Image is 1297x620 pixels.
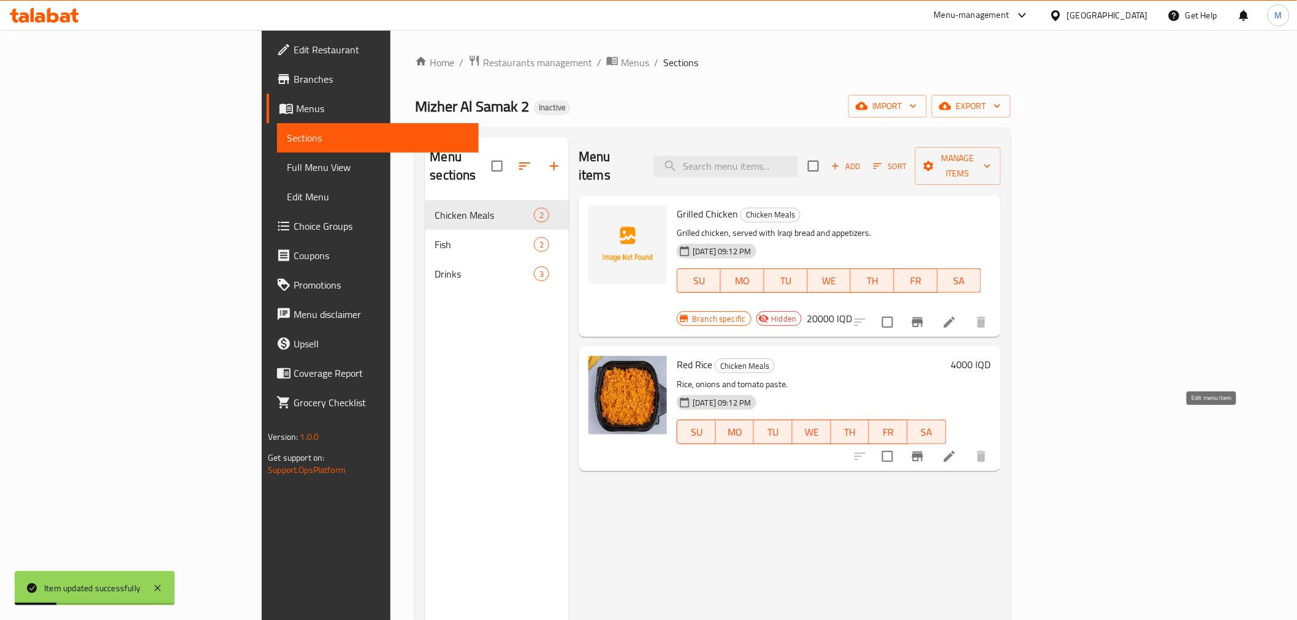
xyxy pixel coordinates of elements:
p: Grilled chicken, served with Iraqi bread and appetizers. [677,225,981,241]
span: Restaurants management [483,55,592,70]
button: TH [851,268,894,293]
span: Get support on: [268,450,324,466]
div: Chicken Meals [435,208,534,222]
button: WE [793,420,831,444]
h6: 20000 IQD [807,310,852,327]
button: FR [869,420,908,444]
span: Red Rice [677,355,712,374]
span: Version: [268,429,298,445]
li: / [654,55,658,70]
div: Item updated successfully [44,581,140,595]
button: Manage items [915,147,1001,185]
div: items [534,237,549,252]
span: Inactive [534,102,571,113]
span: export [941,99,1001,114]
span: MO [726,272,759,290]
button: TH [831,420,870,444]
p: Rice, onions and tomato paste. [677,377,946,392]
span: Select to update [875,309,900,335]
span: Menus [621,55,649,70]
span: Chicken Meals [715,359,774,373]
a: Edit Menu [277,182,478,211]
button: TU [764,268,808,293]
li: / [597,55,601,70]
nav: breadcrumb [415,55,1010,70]
button: Sort [870,157,910,176]
span: Select section [801,153,826,179]
button: delete [967,308,996,337]
button: SU [677,420,716,444]
a: Sections [277,123,478,153]
button: SA [908,420,946,444]
a: Edit menu item [942,315,957,330]
div: Menu-management [934,8,1010,23]
span: TH [836,423,865,441]
div: Inactive [534,100,571,115]
div: Drinks3 [425,259,569,289]
span: SU [682,423,711,441]
a: Menu disclaimer [267,300,478,329]
span: Sort [873,159,907,173]
button: Add section [539,151,569,181]
span: Grilled Chicken [677,205,738,223]
a: Choice Groups [267,211,478,241]
span: MO [721,423,750,441]
span: 1.0.0 [300,429,319,445]
button: Branch-specific-item [903,308,932,337]
span: SA [943,272,976,290]
span: Hidden [767,313,802,325]
a: Menus [267,94,478,123]
div: Fish2 [425,230,569,259]
span: Fish [435,237,534,252]
span: Choice Groups [294,219,468,233]
span: Branch specific [687,313,750,325]
div: items [534,208,549,222]
span: Sections [663,55,698,70]
a: Promotions [267,270,478,300]
span: Branches [294,72,468,86]
button: export [932,95,1011,118]
span: Upsell [294,336,468,351]
span: Coupons [294,248,468,263]
span: M [1275,9,1282,22]
a: Coupons [267,241,478,270]
span: Grocery Checklist [294,395,468,410]
span: 3 [534,268,549,280]
span: TU [769,272,803,290]
span: Select all sections [484,153,510,179]
span: FR [874,423,903,441]
nav: Menu sections [425,195,569,293]
button: MO [716,420,755,444]
span: Add [829,159,862,173]
button: FR [894,268,938,293]
button: TU [754,420,793,444]
img: Red Rice [588,356,667,434]
span: WE [797,423,826,441]
div: Chicken Meals [715,358,775,373]
span: Coverage Report [294,366,468,380]
span: Sections [287,130,468,145]
a: Restaurants management [468,55,592,70]
button: SA [938,268,981,293]
span: Drinks [435,267,534,281]
div: items [534,267,549,281]
span: Full Menu View [287,160,468,175]
span: WE [813,272,846,290]
span: Menu disclaimer [294,307,468,322]
a: Edit Restaurant [267,35,478,64]
span: Edit Menu [287,189,468,204]
a: Upsell [267,329,478,358]
a: Menus [606,55,649,70]
span: SA [913,423,941,441]
button: Add [826,157,865,176]
div: Chicken Meals [740,208,801,222]
span: FR [899,272,933,290]
button: import [848,95,927,118]
span: TH [856,272,889,290]
a: Coverage Report [267,358,478,388]
input: search [653,156,798,177]
a: Grocery Checklist [267,388,478,417]
span: 2 [534,239,549,251]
